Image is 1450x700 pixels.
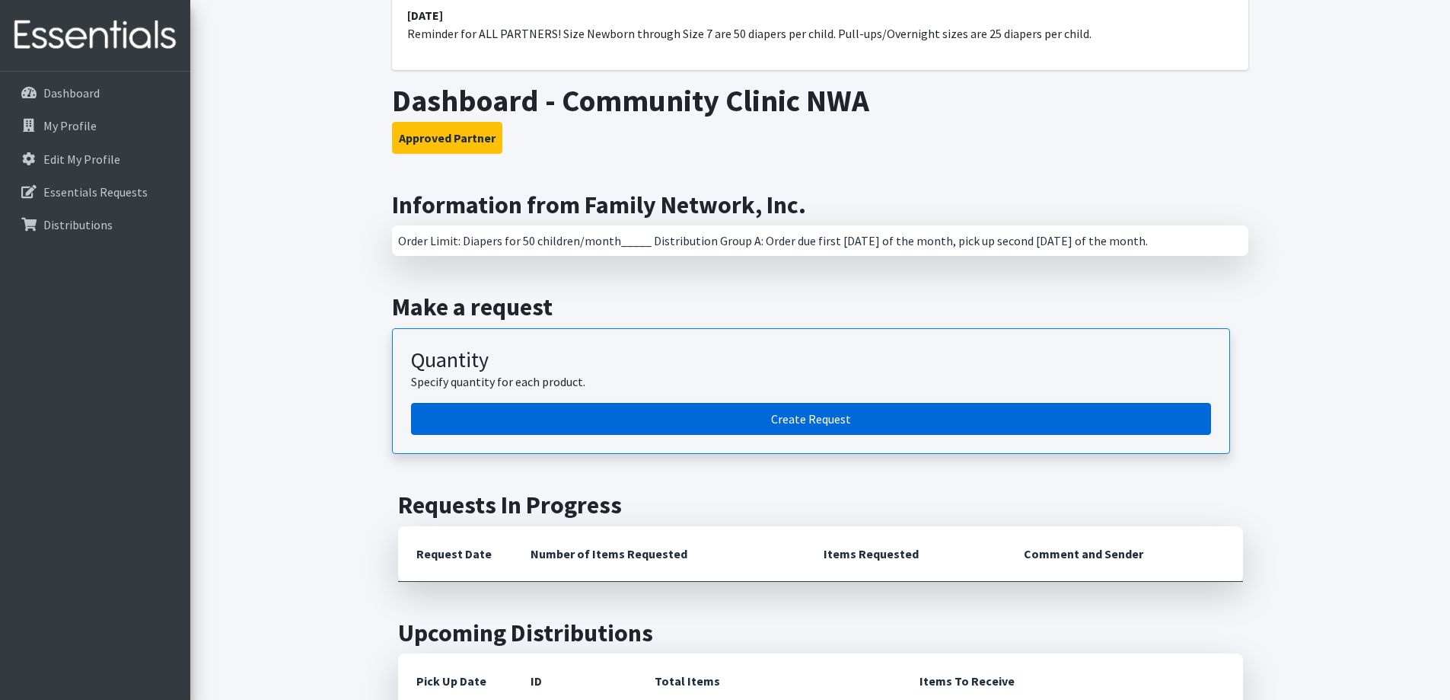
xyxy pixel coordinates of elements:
a: Distributions [6,209,184,240]
h2: Upcoming Distributions [398,618,1243,647]
th: Request Date [398,526,512,582]
h2: Requests In Progress [398,491,1243,519]
a: Create a request by quantity [411,403,1211,435]
th: Comment and Sender [1005,526,1242,582]
p: Distributions [43,217,113,232]
div: Order Limit: Diapers for 50 children/month_____ Distribution Group A: Order due first [DATE] of t... [392,225,1248,256]
p: Edit My Profile [43,152,120,167]
p: Essentials Requests [43,184,148,200]
p: Dashboard [43,85,100,101]
img: HumanEssentials [6,10,184,61]
button: Approved Partner [392,122,502,154]
th: Number of Items Requested [512,526,806,582]
h1: Dashboard - Community Clinic NWA [392,82,1248,119]
h2: Make a request [392,292,1248,321]
h2: Information from Family Network, Inc. [392,190,1248,219]
p: Specify quantity for each product. [411,372,1211,391]
th: Items Requested [805,526,1005,582]
a: Edit My Profile [6,144,184,174]
strong: [DATE] [407,8,443,23]
a: My Profile [6,110,184,141]
p: My Profile [43,118,97,133]
h3: Quantity [411,347,1211,373]
a: Dashboard [6,78,184,108]
a: Essentials Requests [6,177,184,207]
